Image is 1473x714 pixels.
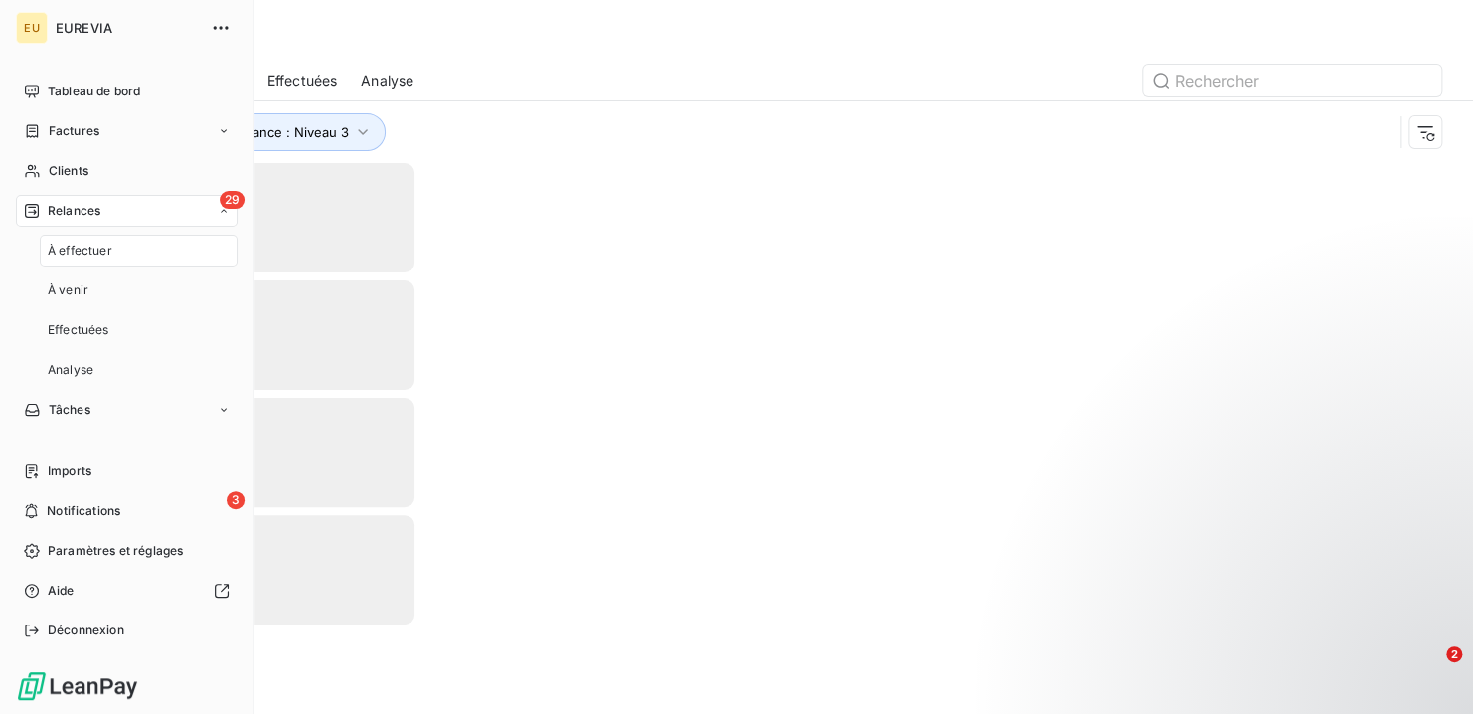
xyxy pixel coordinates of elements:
span: EUREVIA [56,20,199,36]
div: EU [16,12,48,44]
a: Aide [16,575,238,607]
span: Analyse [48,361,93,379]
span: Tableau de bord [48,83,140,100]
span: Notifications [47,502,120,520]
span: Effectuées [267,71,338,90]
span: Aide [48,582,75,600]
iframe: Intercom notifications message [1075,521,1473,660]
span: Déconnexion [48,622,124,639]
span: Paramètres et réglages [48,542,183,560]
span: 3 [227,491,245,509]
span: À venir [48,281,88,299]
img: Logo LeanPay [16,670,139,702]
span: Factures [49,122,99,140]
input: Rechercher [1143,65,1441,96]
button: Niveau de relance : Niveau 3 [141,113,386,151]
span: 29 [220,191,245,209]
iframe: Intercom live chat [1405,646,1453,694]
span: 2 [1446,646,1462,662]
span: Analyse [361,71,413,90]
span: Clients [49,162,88,180]
span: Imports [48,462,91,480]
span: Effectuées [48,321,109,339]
span: Relances [48,202,100,220]
span: Tâches [49,401,90,419]
span: Niveau de relance : Niveau 3 [170,124,349,140]
span: À effectuer [48,242,112,260]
